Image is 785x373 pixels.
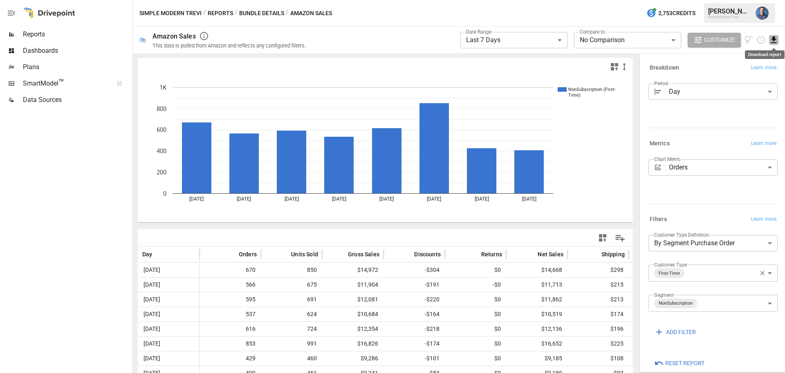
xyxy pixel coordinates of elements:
[611,229,629,247] button: Manage Columns
[388,337,441,351] span: -$174
[751,2,774,25] button: Mike Beckham
[204,278,257,292] span: 566
[510,263,563,277] span: $14,668
[449,322,502,336] span: $0
[326,307,379,321] span: $10,684
[159,84,167,91] text: 1K
[203,8,206,18] div: /
[388,292,441,307] span: -$220
[227,249,238,260] button: Sort
[572,278,625,292] span: $215
[510,322,563,336] span: $12,136
[466,36,500,44] span: Last 7 Days
[204,351,257,366] span: 429
[655,298,696,308] span: NonSubscription
[572,307,625,321] span: $174
[643,6,699,21] button: 2,753Credits
[654,80,668,87] label: Period
[481,250,502,258] span: Returns
[650,215,667,224] h6: Filters
[665,358,704,368] span: Reset Report
[23,95,131,105] span: Data Sources
[285,196,299,202] text: [DATE]
[572,322,625,336] span: $196
[286,8,289,18] div: /
[658,8,695,18] span: 2,753 Credits
[326,337,379,351] span: $16,826
[189,196,204,202] text: [DATE]
[265,292,318,307] span: 691
[265,322,318,336] span: 724
[265,278,318,292] span: 675
[572,337,625,351] span: $225
[279,249,290,260] button: Sort
[58,77,64,88] span: ™
[756,35,766,45] button: Schedule report
[265,351,318,366] span: 460
[388,278,441,292] span: -$191
[157,126,166,133] text: 600
[388,307,441,321] span: -$164
[475,196,489,202] text: [DATE]
[326,278,379,292] span: $11,904
[648,325,702,339] button: ADD FILTER
[572,292,625,307] span: $213
[574,32,681,48] div: No Comparison
[708,7,751,15] div: [PERSON_NAME]
[235,8,238,18] div: /
[142,263,161,277] span: [DATE]
[265,307,318,321] span: 624
[756,7,769,20] img: Mike Beckham
[449,278,502,292] span: -$0
[23,79,108,88] span: SmartModel
[510,292,563,307] span: $11,862
[751,215,776,224] span: Learn more
[332,196,346,202] text: [DATE]
[648,235,778,251] div: By Segment Purchase Order
[414,250,441,258] span: Discounts
[466,28,491,35] label: Date Range
[745,50,785,59] div: Download report
[510,307,563,321] span: $10,519
[601,250,625,258] span: Shipping
[326,322,379,336] span: $12,354
[510,278,563,292] span: $11,713
[265,337,318,351] span: 991
[568,93,581,98] text: Time)
[204,322,257,336] span: 616
[654,261,687,268] label: Customer Type
[654,292,673,298] label: Segment
[538,250,563,258] span: Net Sales
[650,139,670,148] h6: Metrics
[379,196,394,202] text: [DATE]
[449,263,502,277] span: $0
[572,351,625,366] span: $108
[751,140,776,148] span: Learn more
[23,46,131,56] span: Dashboards
[237,196,251,202] text: [DATE]
[522,196,536,202] text: [DATE]
[449,337,502,351] span: $0
[153,249,165,260] button: Sort
[449,351,502,366] span: $0
[239,8,284,18] button: Bundle Details
[704,35,735,45] span: Customize
[469,249,480,260] button: Sort
[769,35,778,45] button: Download report
[510,351,563,366] span: $9,185
[326,263,379,277] span: $14,972
[142,250,153,258] span: Day
[525,249,537,260] button: Sort
[427,196,441,202] text: [DATE]
[572,263,625,277] span: $298
[388,351,441,366] span: -$101
[654,156,681,163] label: Chart Metric
[402,249,413,260] button: Sort
[669,84,778,100] div: Day
[666,327,696,337] span: ADD FILTER
[23,62,131,72] span: Plans
[650,63,679,72] h6: Breakdown
[139,36,146,44] div: 🛍
[348,250,379,258] span: Gross Sales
